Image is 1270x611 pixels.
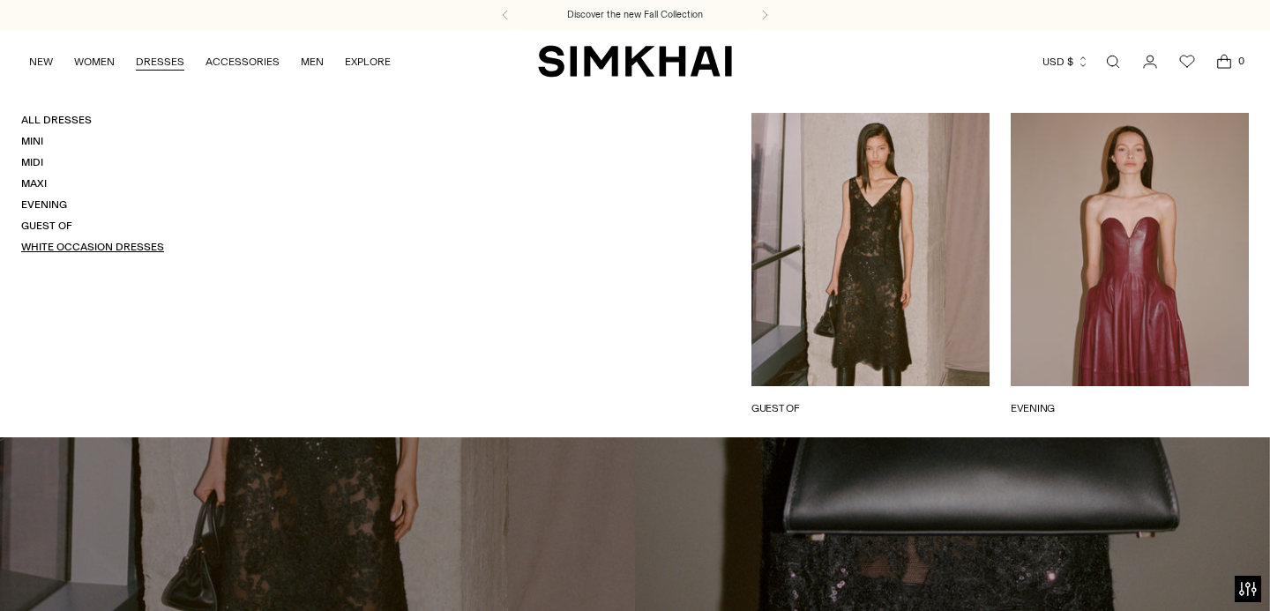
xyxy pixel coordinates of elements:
[14,544,177,597] iframe: Sign Up via Text for Offers
[567,8,703,22] a: Discover the new Fall Collection
[345,42,391,81] a: EXPLORE
[1095,44,1131,79] a: Open search modal
[1132,44,1168,79] a: Go to the account page
[74,42,115,81] a: WOMEN
[205,42,280,81] a: ACCESSORIES
[1233,53,1249,69] span: 0
[1206,44,1242,79] a: Open cart modal
[538,44,732,78] a: SIMKHAI
[29,42,53,81] a: NEW
[301,42,324,81] a: MEN
[1042,42,1089,81] button: USD $
[136,42,184,81] a: DRESSES
[1169,44,1205,79] a: Wishlist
